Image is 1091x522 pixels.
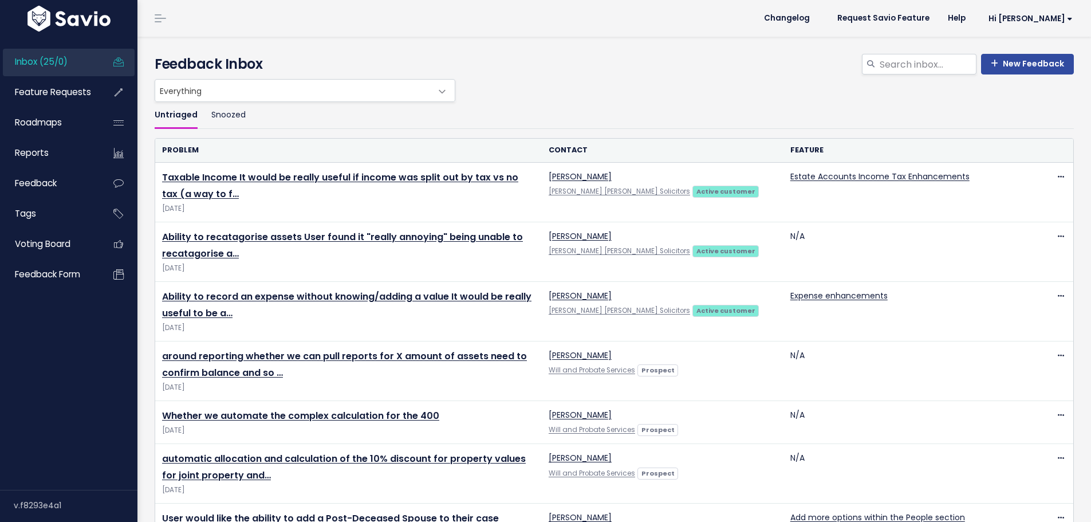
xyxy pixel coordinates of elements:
strong: Prospect [641,469,675,478]
span: Hi [PERSON_NAME] [988,14,1073,23]
input: Search inbox... [879,54,976,74]
span: Tags [15,207,36,219]
a: [PERSON_NAME] [549,230,612,242]
ul: Filter feature requests [155,102,1074,129]
a: [PERSON_NAME] [549,290,612,301]
a: Hi [PERSON_NAME] [975,10,1082,28]
a: [PERSON_NAME] [549,350,612,361]
th: Problem [155,139,542,162]
a: Untriaged [155,102,198,129]
a: Prospect [637,423,678,435]
a: automatic allocation and calculation of the 10% discount for property values for joint property and… [162,452,526,482]
a: Expense enhancements [790,290,888,301]
a: Ability to recatagorise assets User found it "really annoying" being unable to recatagorise a… [162,230,523,260]
th: Feature [783,139,1025,162]
td: N/A [783,342,1025,401]
a: Prospect [637,364,678,375]
a: Taxable Income It would be really useful if income was split out by tax vs no tax (a way to f… [162,171,518,201]
strong: Active customer [696,187,755,196]
a: around reporting whether we can pull reports for X amount of assets need to confirm balance and so … [162,350,527,379]
span: Inbox (25/0) [15,56,68,68]
a: Whether we automate the complex calculation for the 400 [162,409,439,422]
td: N/A [783,401,1025,444]
span: [DATE] [162,322,535,334]
span: [DATE] [162,203,535,215]
span: Voting Board [15,238,70,250]
a: Active customer [692,185,759,197]
strong: Prospect [641,425,675,434]
span: [DATE] [162,425,535,437]
span: [DATE] [162,382,535,394]
a: [PERSON_NAME] [549,409,612,421]
a: Inbox (25/0) [3,49,95,75]
img: logo-white.9d6f32f41409.svg [25,6,113,32]
a: Tags [3,201,95,227]
a: New Feedback [981,54,1074,74]
span: Feature Requests [15,86,91,98]
a: Active customer [692,245,759,256]
a: Prospect [637,467,678,478]
a: Feature Requests [3,79,95,105]
span: [DATE] [162,262,535,274]
span: Roadmaps [15,116,62,128]
a: [PERSON_NAME] [549,171,612,182]
a: [PERSON_NAME] [PERSON_NAME] Solicitors [549,187,690,196]
span: [DATE] [162,484,535,496]
strong: Prospect [641,366,675,375]
span: Everything [155,80,432,101]
a: Reports [3,140,95,166]
h4: Feedback Inbox [155,54,1074,74]
strong: Active customer [696,306,755,315]
a: Will and Probate Services [549,469,635,478]
span: Everything [155,79,455,102]
span: Reports [15,147,49,159]
a: Active customer [692,304,759,316]
a: Feedback [3,170,95,197]
span: Feedback [15,177,57,189]
a: Will and Probate Services [549,425,635,434]
a: Ability to record an expense without knowing/adding a value It would be really useful to be a… [162,290,531,320]
td: N/A [783,222,1025,282]
a: Feedback form [3,261,95,288]
a: Snoozed [211,102,246,129]
a: Request Savio Feature [828,10,939,27]
a: Roadmaps [3,109,95,136]
td: N/A [783,444,1025,504]
th: Contact [542,139,783,162]
strong: Active customer [696,246,755,256]
a: Will and Probate Services [549,366,635,375]
a: Help [939,10,975,27]
a: [PERSON_NAME] [PERSON_NAME] Solicitors [549,246,690,256]
a: Voting Board [3,231,95,257]
span: Feedback form [15,268,80,280]
a: [PERSON_NAME] [549,452,612,464]
span: Changelog [764,14,810,22]
a: [PERSON_NAME] [PERSON_NAME] Solicitors [549,306,690,315]
a: Estate Accounts Income Tax Enhancements [790,171,970,182]
div: v.f8293e4a1 [14,490,137,520]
